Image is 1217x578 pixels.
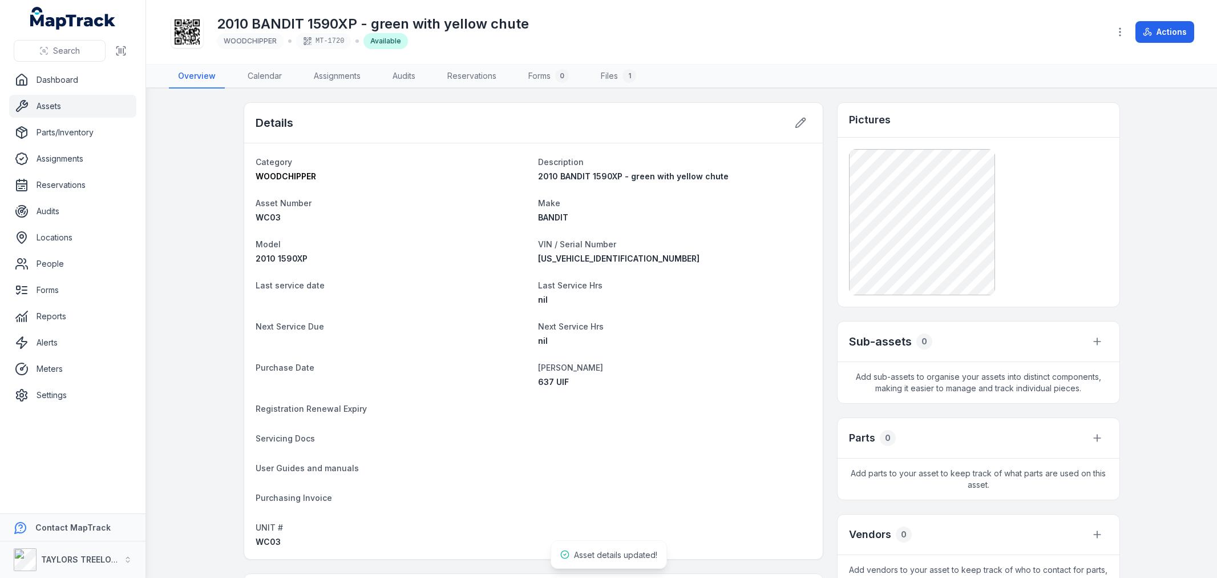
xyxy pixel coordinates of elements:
span: Next Service Hrs [538,322,604,331]
a: People [9,252,136,275]
span: User Guides and manuals [256,463,359,473]
span: UNIT # [256,523,283,532]
div: 0 [916,334,932,350]
span: Add parts to your asset to keep track of what parts are used on this asset. [838,459,1119,500]
span: Servicing Docs [256,433,315,443]
span: WOODCHIPPER [256,171,316,181]
span: BANDIT [538,212,568,222]
h2: Details [256,115,293,131]
h3: Vendors [849,527,891,543]
span: VIN / Serial Number [538,239,616,249]
div: 1 [622,69,636,83]
span: Next Service Due [256,322,324,331]
span: Asset Number [256,198,312,208]
span: nil [538,336,548,346]
span: WOODCHIPPER [224,37,277,45]
span: 637 UIF [538,377,569,387]
a: Calendar [238,65,291,89]
a: Reservations [9,174,136,196]
strong: Contact MapTrack [35,523,111,532]
h1: 2010 BANDIT 1590XP - green with yellow chute [217,15,529,33]
span: [PERSON_NAME] [538,363,603,372]
h2: Sub-assets [849,334,912,350]
span: Purchase Date [256,363,314,372]
span: Search [53,45,80,57]
div: 0 [880,430,896,446]
a: Overview [169,65,225,89]
a: Assets [9,95,136,118]
div: 0 [555,69,569,83]
span: nil [538,295,548,304]
div: 0 [896,527,912,543]
span: 2010 1590XP [256,254,308,263]
a: Files1 [592,65,645,89]
div: MT-1720 [296,33,351,49]
a: Reports [9,305,136,328]
a: Parts/Inventory [9,121,136,144]
a: Dashboard [9,69,136,91]
button: Search [14,40,106,62]
h3: Pictures [849,112,891,128]
a: Audits [9,200,136,223]
a: Audits [383,65,424,89]
a: Forms0 [519,65,578,89]
span: [US_VEHICLE_IDENTIFICATION_NUMBER] [538,254,700,263]
div: Available [363,33,408,49]
a: Assignments [305,65,370,89]
a: Alerts [9,331,136,354]
span: Description [538,157,584,167]
a: Locations [9,226,136,249]
a: Settings [9,384,136,407]
span: WC03 [256,212,281,222]
a: Forms [9,279,136,302]
a: Meters [9,358,136,380]
span: Purchasing Invoice [256,493,332,503]
span: Asset details updated! [574,550,657,560]
strong: TAYLORS TREELOPPING [41,555,136,564]
h3: Parts [849,430,875,446]
span: WC03 [256,537,281,547]
span: Model [256,239,281,249]
span: 2010 BANDIT 1590XP - green with yellow chute [538,171,729,181]
a: MapTrack [30,7,116,30]
span: Make [538,198,560,208]
a: Assignments [9,147,136,170]
a: Reservations [438,65,506,89]
span: Add sub-assets to organise your assets into distinct components, making it easier to manage and t... [838,362,1119,403]
span: Last service date [256,280,325,290]
span: Registration Renewal Expiry [256,404,367,414]
span: Last Service Hrs [538,280,603,290]
span: Category [256,157,292,167]
button: Actions [1135,21,1194,43]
